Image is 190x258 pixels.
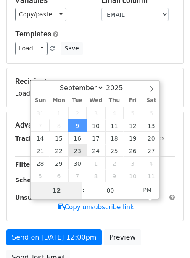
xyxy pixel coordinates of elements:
span: September 20, 2025 [142,132,161,144]
span: September 8, 2025 [50,119,68,132]
span: September 22, 2025 [50,144,68,157]
input: Hour [31,182,82,199]
input: Minute [85,182,136,199]
span: October 9, 2025 [105,169,124,182]
span: September 3, 2025 [87,107,105,119]
span: October 3, 2025 [124,157,142,169]
strong: Tracking [15,135,43,142]
a: Send on [DATE] 12:00pm [6,229,102,245]
span: September 27, 2025 [142,144,161,157]
h5: Recipients [15,77,175,86]
span: October 4, 2025 [142,157,161,169]
strong: Filters [15,161,37,168]
a: Copy unsubscribe link [58,203,134,211]
span: October 7, 2025 [68,169,87,182]
span: October 5, 2025 [31,169,50,182]
strong: Unsubscribe [15,194,56,201]
span: Sat [142,98,161,103]
a: Copy/paste... [15,8,66,21]
span: October 11, 2025 [142,169,161,182]
iframe: Chat Widget [148,218,190,258]
span: September 21, 2025 [31,144,50,157]
strong: Schedule [15,177,45,183]
span: September 4, 2025 [105,107,124,119]
a: Load... [15,42,47,55]
span: September 15, 2025 [50,132,68,144]
span: Tue [68,98,87,103]
span: Mon [50,98,68,103]
span: September 16, 2025 [68,132,87,144]
span: October 2, 2025 [105,157,124,169]
span: September 6, 2025 [142,107,161,119]
span: September 10, 2025 [87,119,105,132]
span: September 18, 2025 [105,132,124,144]
span: September 28, 2025 [31,157,50,169]
span: September 2, 2025 [68,107,87,119]
a: Preview [104,229,141,245]
span: September 19, 2025 [124,132,142,144]
span: September 1, 2025 [50,107,68,119]
span: September 11, 2025 [105,119,124,132]
span: September 26, 2025 [124,144,142,157]
span: October 1, 2025 [87,157,105,169]
span: October 8, 2025 [87,169,105,182]
span: September 9, 2025 [68,119,87,132]
button: Save [61,42,82,55]
span: August 31, 2025 [31,107,50,119]
span: September 5, 2025 [124,107,142,119]
input: Year [104,84,134,92]
h5: Advanced [15,120,175,130]
div: Loading... [15,77,175,99]
span: September 7, 2025 [31,119,50,132]
span: September 17, 2025 [87,132,105,144]
span: Sun [31,98,50,103]
span: : [82,182,85,198]
span: September 14, 2025 [31,132,50,144]
span: September 30, 2025 [68,157,87,169]
span: September 25, 2025 [105,144,124,157]
span: October 6, 2025 [50,169,68,182]
span: September 29, 2025 [50,157,68,169]
a: Templates [15,29,51,38]
span: October 10, 2025 [124,169,142,182]
span: September 13, 2025 [142,119,161,132]
span: September 23, 2025 [68,144,87,157]
span: Thu [105,98,124,103]
span: September 24, 2025 [87,144,105,157]
span: Wed [87,98,105,103]
span: September 12, 2025 [124,119,142,132]
span: Click to toggle [136,182,159,198]
span: Fri [124,98,142,103]
label: UTM Codes [132,134,164,143]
